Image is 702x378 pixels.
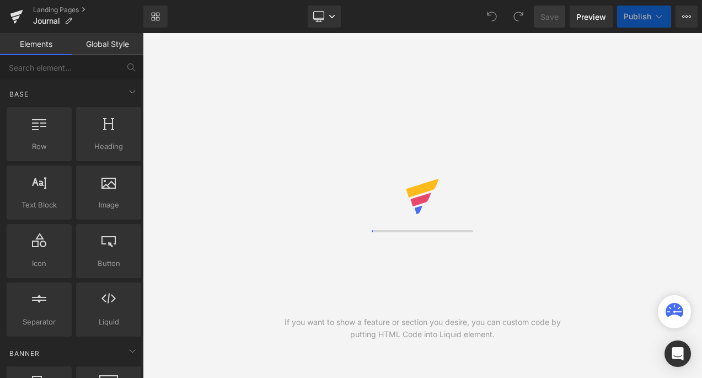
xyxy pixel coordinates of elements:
[79,316,138,328] span: Liquid
[79,199,138,211] span: Image
[570,6,613,28] a: Preview
[283,316,562,340] div: If you want to show a feature or section you desire, you can custom code by putting HTML Code int...
[72,33,143,55] a: Global Style
[10,258,68,269] span: Icon
[10,141,68,152] span: Row
[617,6,671,28] button: Publish
[676,6,698,28] button: More
[10,316,68,328] span: Separator
[79,141,138,152] span: Heading
[624,12,651,21] span: Publish
[10,199,68,211] span: Text Block
[8,348,41,359] span: Banner
[33,17,60,25] span: Journal
[576,11,606,23] span: Preview
[540,11,559,23] span: Save
[143,6,168,28] a: New Library
[665,340,691,367] div: Open Intercom Messenger
[481,6,503,28] button: Undo
[8,89,30,99] span: Base
[507,6,529,28] button: Redo
[33,6,143,14] a: Landing Pages
[79,258,138,269] span: Button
